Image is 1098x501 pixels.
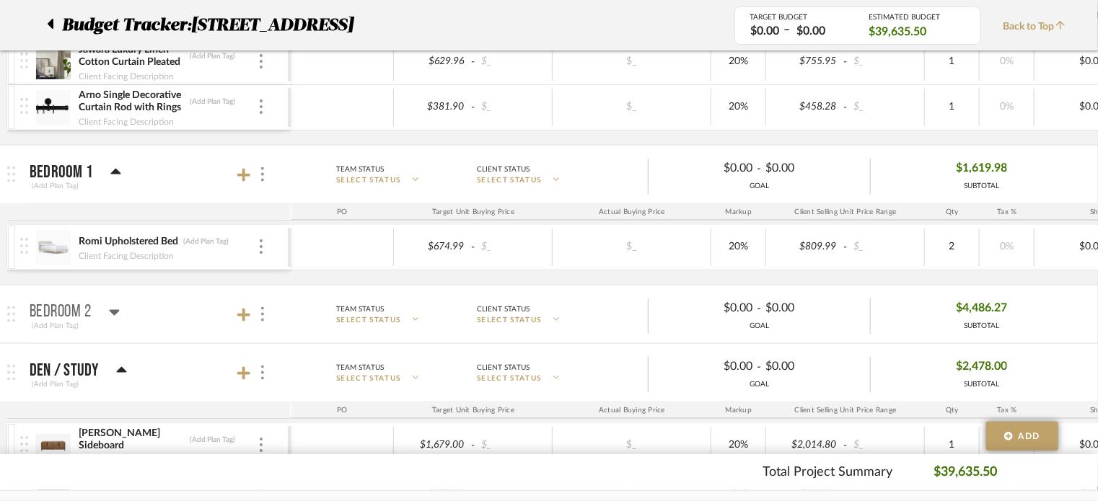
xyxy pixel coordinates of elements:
div: Qty [925,203,980,221]
div: GOAL [649,181,870,192]
span: Add [1019,430,1040,443]
span: - [841,100,850,115]
span: - [757,300,762,317]
div: Client Status [477,163,530,176]
img: 035f8f3a-9eee-433c-a70b-e84a385af1ff_50x50.jpg [35,428,71,463]
div: 20% [716,97,761,118]
div: $0.00 [792,23,830,40]
div: $381.90 [398,97,469,118]
div: Target Unit Buying Price [394,402,553,419]
span: SELECT STATUS [336,315,401,326]
div: $_ [592,97,672,118]
span: - [469,55,478,69]
div: 1 [929,435,975,456]
div: Client Status [477,303,530,316]
div: $_ [478,236,548,257]
div: 2 [929,236,975,257]
span: - [841,55,850,69]
span: Budget Tracker: [62,12,191,38]
div: $0.00 [661,157,757,179]
div: SUBTOTAL [956,181,1007,192]
span: – [783,22,790,40]
div: 0% [984,51,1029,72]
img: vertical-grip.svg [20,53,28,68]
div: SUBTOTAL [956,321,1007,332]
div: (Add Plan Tag) [30,319,81,332]
div: $0.00 [762,297,858,319]
p: [STREET_ADDRESS] [191,12,360,38]
div: $0.00 [762,157,858,179]
span: SELECT STATUS [477,175,542,186]
div: $_ [592,51,672,72]
div: $_ [478,97,548,118]
div: ESTIMATED BUDGET [869,13,966,22]
div: 1 [929,97,975,118]
div: $_ [850,97,921,118]
div: GOAL [649,379,870,390]
img: grip.svg [7,167,15,182]
span: SELECT STATUS [477,373,542,384]
div: $458.28 [770,97,841,118]
div: 20% [716,236,761,257]
div: Client Facing Description [78,249,175,263]
div: TARGET BUDGET [750,13,847,22]
div: $1,679.00 [398,435,469,456]
div: Qty [925,402,980,419]
span: - [757,358,762,376]
img: 3dots-v.svg [260,99,263,114]
span: $2,478.00 [956,355,1007,378]
div: (Add Plan Tag) [189,97,236,107]
div: $674.99 [398,236,469,257]
div: (Add Plan Tag) [30,378,81,391]
div: 0% [984,97,1029,118]
p: Total Project Summary [763,463,892,482]
span: - [841,240,850,254]
div: SUBTOTAL [956,379,1007,390]
img: grip.svg [7,365,15,381]
div: GOAL [649,321,870,332]
div: Tax % [980,402,1035,419]
div: Client Selling Unit Price Range [766,402,925,419]
img: vertical-grip.svg [20,436,28,452]
div: $_ [592,236,672,257]
div: $_ [850,51,921,72]
div: $_ [478,51,548,72]
p: Bedroom 1 [30,164,93,181]
img: 64736f77-b28c-4a8e-957c-4462c3384302_50x50.jpg [35,45,71,79]
img: 3dots-v.svg [260,438,263,452]
span: - [469,100,478,115]
span: - [757,160,762,177]
div: Markup [711,402,766,419]
img: vertical-grip.svg [20,238,28,254]
div: $_ [592,435,672,456]
div: Tax % [980,203,1035,221]
div: PO [291,402,394,419]
div: $0.00 [661,355,757,378]
span: SELECT STATUS [336,175,401,186]
span: SELECT STATUS [336,373,401,384]
div: (Add Plan Tag) [189,435,236,445]
div: Client Facing Description [78,115,175,129]
div: Client Status [477,361,530,374]
div: 1 [929,51,975,72]
img: 3dots-v.svg [260,54,263,68]
img: vertical-grip.svg [20,98,28,114]
div: Client Selling Unit Price Range [766,203,925,221]
div: 20% [716,51,761,72]
div: PO [291,203,394,221]
span: - [469,240,478,254]
span: Back to Top [1003,19,1073,35]
div: Arno Single Decorative Curtain Rod with Rings [78,89,185,115]
div: $_ [478,435,548,456]
span: $4,486.27 [956,297,1007,319]
div: Romi Upholstered Bed [78,235,179,249]
img: 3dots-v.svg [261,365,264,380]
div: Team Status [336,303,384,316]
div: Jawara Luxury Linen Cotton Curtain Pleated [78,43,185,69]
button: Add [986,422,1058,451]
span: $1,619.98 [956,157,1007,179]
p: Den / Study [30,362,99,379]
div: Client Facing Description [78,69,175,84]
div: (Add Plan Tag) [30,179,81,192]
span: - [841,438,850,453]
